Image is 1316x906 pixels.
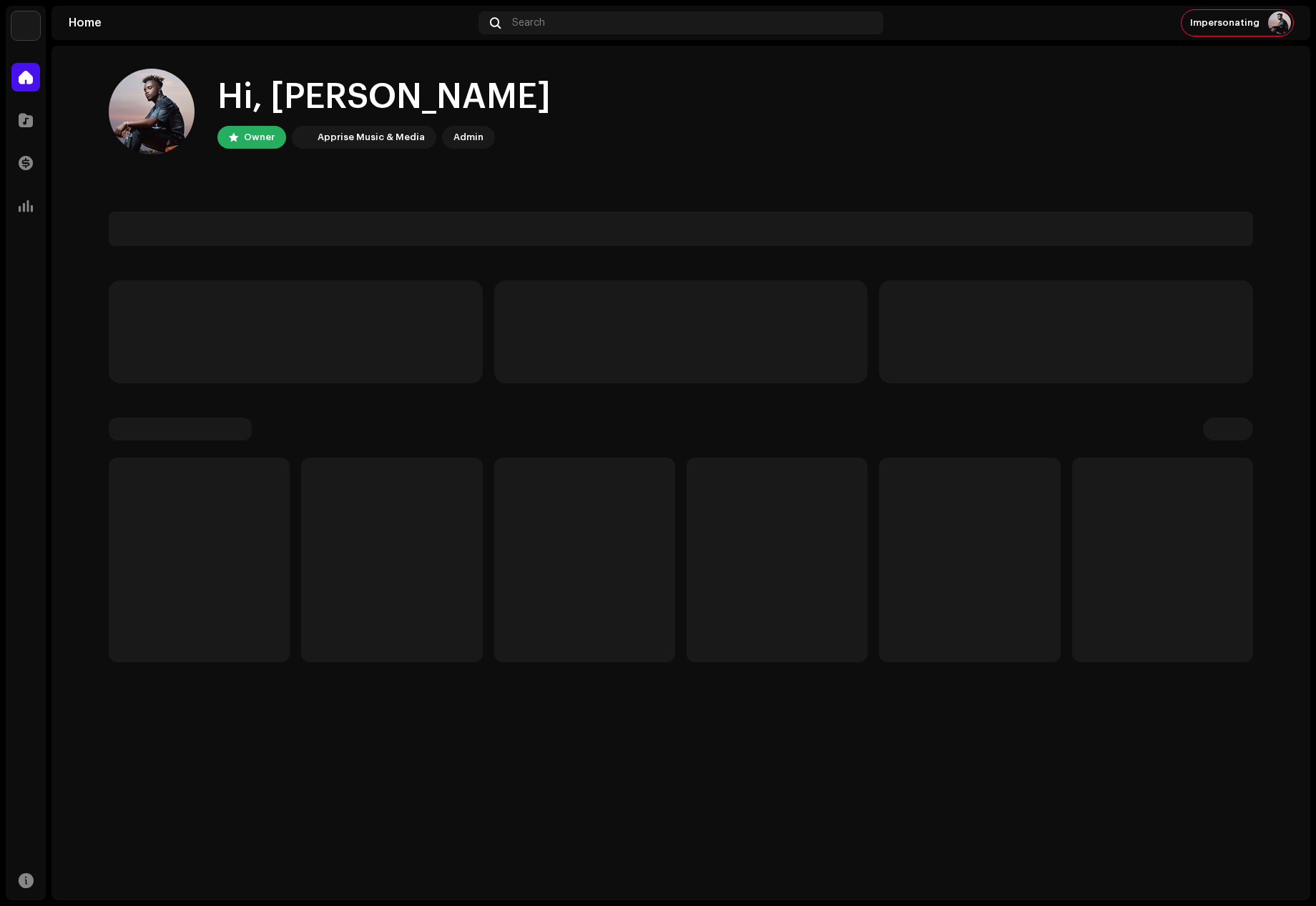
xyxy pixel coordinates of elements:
div: Apprise Music & Media [318,129,425,146]
span: Search [512,17,545,29]
img: faf93bca-8b7c-496a-84ec-0531582a1051 [1268,11,1291,34]
img: 1c16f3de-5afb-4452-805d-3f3454e20b1b [11,11,40,40]
img: 1c16f3de-5afb-4452-805d-3f3454e20b1b [295,129,312,146]
div: Hi, [PERSON_NAME] [217,74,551,120]
div: Home [69,17,473,29]
div: Owner [244,129,275,146]
div: Admin [453,129,483,146]
span: Impersonating [1190,17,1259,29]
img: faf93bca-8b7c-496a-84ec-0531582a1051 [109,69,195,154]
